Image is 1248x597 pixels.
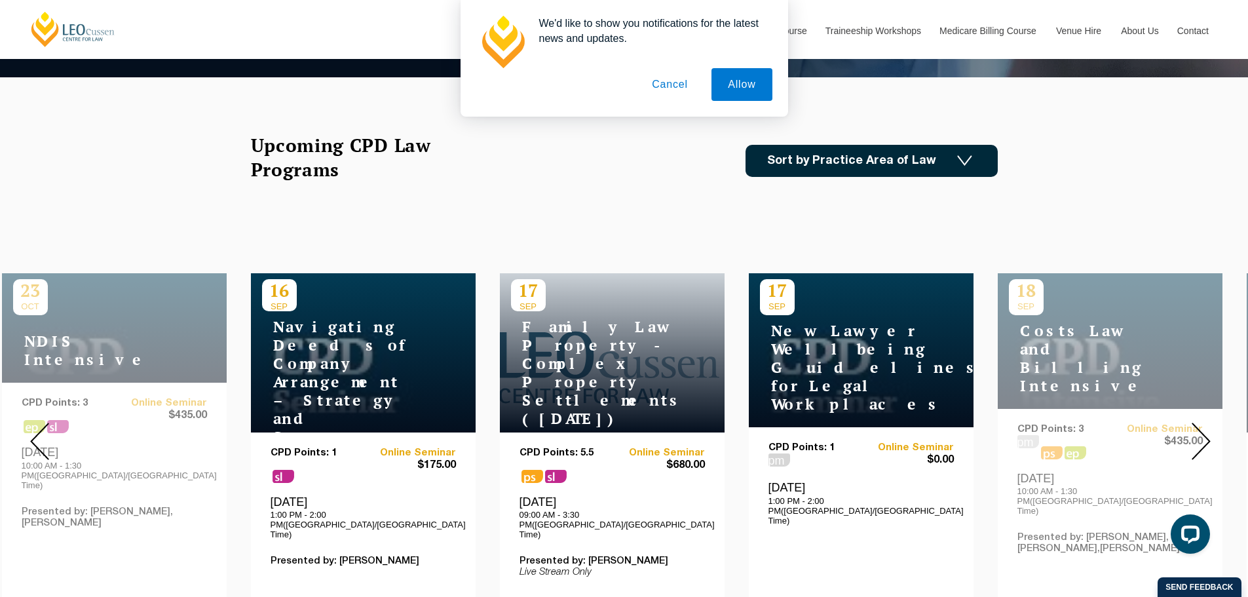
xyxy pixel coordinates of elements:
a: Online Seminar [861,442,954,453]
p: 1:00 PM - 2:00 PM([GEOGRAPHIC_DATA]/[GEOGRAPHIC_DATA] Time) [768,496,954,526]
p: 1:00 PM - 2:00 PM([GEOGRAPHIC_DATA]/[GEOGRAPHIC_DATA] Time) [271,510,456,539]
a: Online Seminar [363,448,456,459]
span: SEP [262,301,297,311]
p: CPD Points: 1 [768,442,861,453]
p: Presented by: [PERSON_NAME] [520,556,705,567]
img: Next [1192,423,1211,460]
span: pm [768,453,790,467]
img: Prev [30,423,49,460]
p: CPD Points: 5.5 [520,448,613,459]
span: $175.00 [363,459,456,472]
div: [DATE] [271,495,456,539]
span: ps [521,470,543,483]
a: Online Seminar [612,448,705,459]
span: $0.00 [861,453,954,467]
h2: Upcoming CPD Law Programs [251,133,464,182]
p: Presented by: [PERSON_NAME] [271,556,456,567]
p: 16 [262,279,297,301]
img: notification icon [476,16,529,68]
iframe: LiveChat chat widget [1160,509,1215,564]
p: Live Stream Only [520,567,705,578]
button: Allow [711,68,772,101]
h4: New Lawyer Wellbeing Guidelines for Legal Workplaces [760,322,924,414]
div: [DATE] [520,495,705,539]
img: Icon [957,155,972,166]
button: Cancel [635,68,704,101]
p: 09:00 AM - 3:30 PM([GEOGRAPHIC_DATA]/[GEOGRAPHIC_DATA] Time) [520,510,705,539]
span: $680.00 [612,459,705,472]
h4: Navigating Deeds of Company Arrangement – Strategy and Structure [262,318,426,446]
a: Sort by Practice Area of Law [746,145,998,177]
div: [DATE] [768,480,954,525]
p: 17 [511,279,546,301]
h4: Family Law Property - Complex Property Settlements ([DATE]) [511,318,675,428]
p: CPD Points: 1 [271,448,364,459]
span: SEP [760,301,795,311]
span: sl [545,470,567,483]
div: We'd like to show you notifications for the latest news and updates. [529,16,772,46]
p: 17 [760,279,795,301]
span: sl [273,470,294,483]
span: SEP [511,301,546,311]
